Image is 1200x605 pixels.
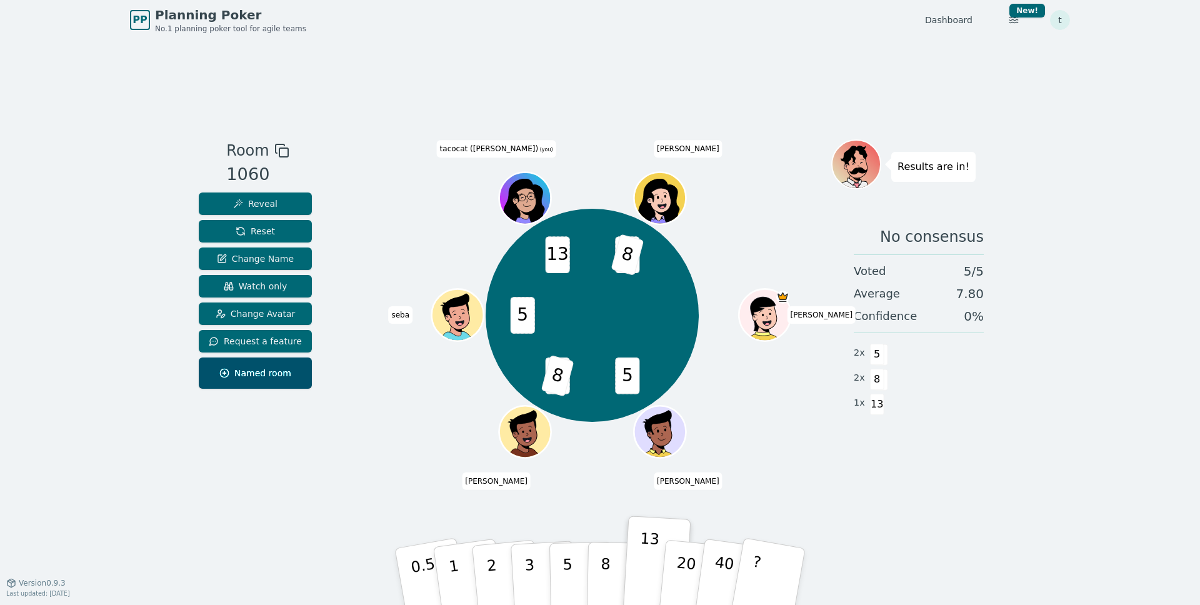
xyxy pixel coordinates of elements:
[925,14,972,26] a: Dashboard
[226,162,289,187] div: 1060
[510,297,534,334] span: 5
[437,141,556,158] span: Click to change your name
[199,330,312,352] button: Request a feature
[155,24,306,34] span: No.1 planning poker tool for agile teams
[199,302,312,325] button: Change Avatar
[217,252,294,265] span: Change Name
[226,139,269,162] span: Room
[964,307,984,325] span: 0 %
[219,367,291,379] span: Named room
[1009,4,1045,17] div: New!
[637,529,660,598] p: 13
[6,578,66,588] button: Version0.9.3
[964,262,984,280] span: 5 / 5
[870,369,884,390] span: 8
[19,578,66,588] span: Version 0.9.3
[854,346,865,360] span: 2 x
[199,220,312,242] button: Reset
[233,197,277,210] span: Reveal
[388,306,412,324] span: Click to change your name
[209,335,302,347] span: Request a feature
[199,357,312,389] button: Named room
[880,227,984,247] span: No consensus
[199,192,312,215] button: Reveal
[854,371,865,385] span: 2 x
[236,225,275,237] span: Reset
[6,590,70,597] span: Last updated: [DATE]
[155,6,306,24] span: Planning Poker
[216,307,296,320] span: Change Avatar
[541,355,574,397] span: 8
[776,291,789,304] span: Richard is the host
[956,285,984,302] span: 7.80
[462,472,531,490] span: Click to change your name
[199,247,312,270] button: Change Name
[870,344,884,365] span: 5
[501,174,549,222] button: Click to change your avatar
[854,307,917,325] span: Confidence
[787,306,856,324] span: Click to change your name
[654,141,722,158] span: Click to change your name
[224,280,287,292] span: Watch only
[199,275,312,297] button: Watch only
[615,357,639,394] span: 5
[130,6,306,34] a: PPPlanning PokerNo.1 planning poker tool for agile teams
[132,12,147,27] span: PP
[870,394,884,415] span: 13
[897,158,969,176] p: Results are in!
[545,236,569,273] span: 13
[1002,9,1025,31] button: New!
[1050,10,1070,30] button: t
[854,285,900,302] span: Average
[854,262,886,280] span: Voted
[854,396,865,410] span: 1 x
[654,472,722,490] span: Click to change your name
[538,147,553,153] span: (you)
[611,234,644,276] span: 8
